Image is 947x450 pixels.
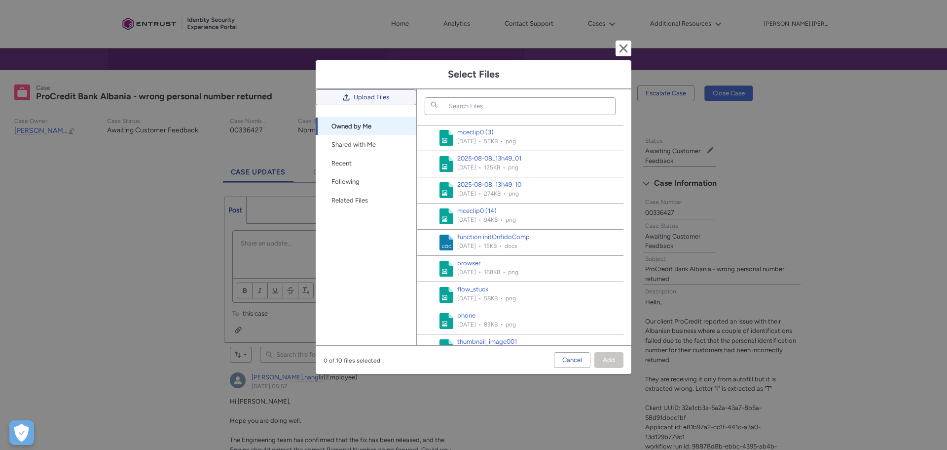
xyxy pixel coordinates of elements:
[508,269,518,276] span: png
[354,90,389,105] span: Upload Files
[324,352,380,365] span: 0 of 10 files selected
[457,295,484,302] span: [DATE]
[457,269,484,276] span: [DATE]
[484,138,491,145] span: 55
[324,68,623,81] h1: Select Files
[509,190,519,197] span: png
[505,243,517,249] span: docx
[316,89,416,105] button: Upload Files
[490,243,497,249] span: KB
[316,172,416,191] a: Following
[9,420,34,445] div: Cookie Preferences
[594,352,623,368] button: Add
[457,164,484,171] span: [DATE]
[316,154,416,173] a: Recent
[506,295,516,302] span: png
[457,258,518,268] span: browser
[491,216,498,223] span: KB
[457,180,521,190] span: 2025-08-08_13h49_10
[484,164,493,171] span: 125
[425,97,616,115] input: Search Files...
[9,420,34,445] button: Open Preferences
[457,154,521,164] span: 2025-08-08_13h49_01
[457,311,516,321] span: phone
[491,295,498,302] span: KB
[316,191,416,210] a: Related Files
[508,164,518,171] span: png
[457,206,516,216] span: mceclip0 (14)
[457,216,484,223] span: [DATE]
[493,164,500,171] span: KB
[493,269,500,276] span: KB
[484,243,490,249] span: 15
[457,243,484,249] span: [DATE]
[457,127,516,137] span: mceclip0 (3)
[484,269,493,276] span: 168
[457,285,516,294] span: flow_stuck
[616,41,631,56] button: Cancel and close
[562,353,582,368] span: Cancel
[484,321,491,328] span: 83
[494,190,501,197] span: KB
[316,135,416,154] a: Shared with Me
[771,221,947,450] iframe: Qualified Messenger
[316,117,416,136] a: Owned by Me
[554,352,590,368] button: Cancel
[491,321,498,328] span: KB
[506,138,516,145] span: png
[484,295,491,302] span: 58
[506,216,516,223] span: png
[457,232,530,242] span: function initOnfidoComp
[457,321,484,328] span: [DATE]
[484,190,494,197] span: 274
[457,138,484,145] span: [DATE]
[457,337,518,347] span: thumbnail_image001
[484,216,491,223] span: 94
[506,321,516,328] span: png
[491,138,498,145] span: KB
[457,190,484,197] span: [DATE]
